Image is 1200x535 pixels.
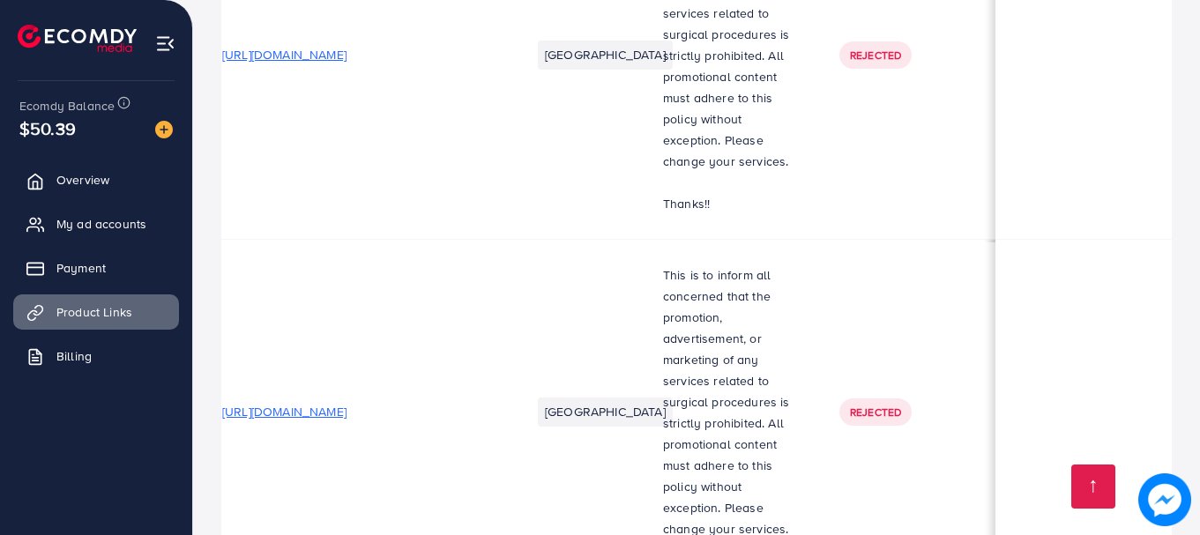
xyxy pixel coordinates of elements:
img: image [155,121,173,138]
span: Payment [56,259,106,277]
a: Payment [13,250,179,286]
span: Rejected [850,405,901,420]
a: Product Links [13,294,179,330]
a: Overview [13,162,179,197]
span: My ad accounts [56,215,146,233]
span: Ecomdy Balance [19,97,115,115]
span: Product Links [56,303,132,321]
span: Billing [56,347,92,365]
span: Rejected [850,48,901,63]
span: Overview [56,171,109,189]
a: My ad accounts [13,206,179,241]
p: Thanks!! [663,193,797,214]
a: Billing [13,338,179,374]
img: menu [155,33,175,54]
li: [GEOGRAPHIC_DATA] [538,41,673,69]
span: [URL][DOMAIN_NAME] [222,403,347,420]
span: $50.39 [19,115,76,141]
img: image [1139,474,1190,525]
img: logo [18,25,137,52]
span: [URL][DOMAIN_NAME] [222,46,347,63]
li: [GEOGRAPHIC_DATA] [538,398,673,426]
